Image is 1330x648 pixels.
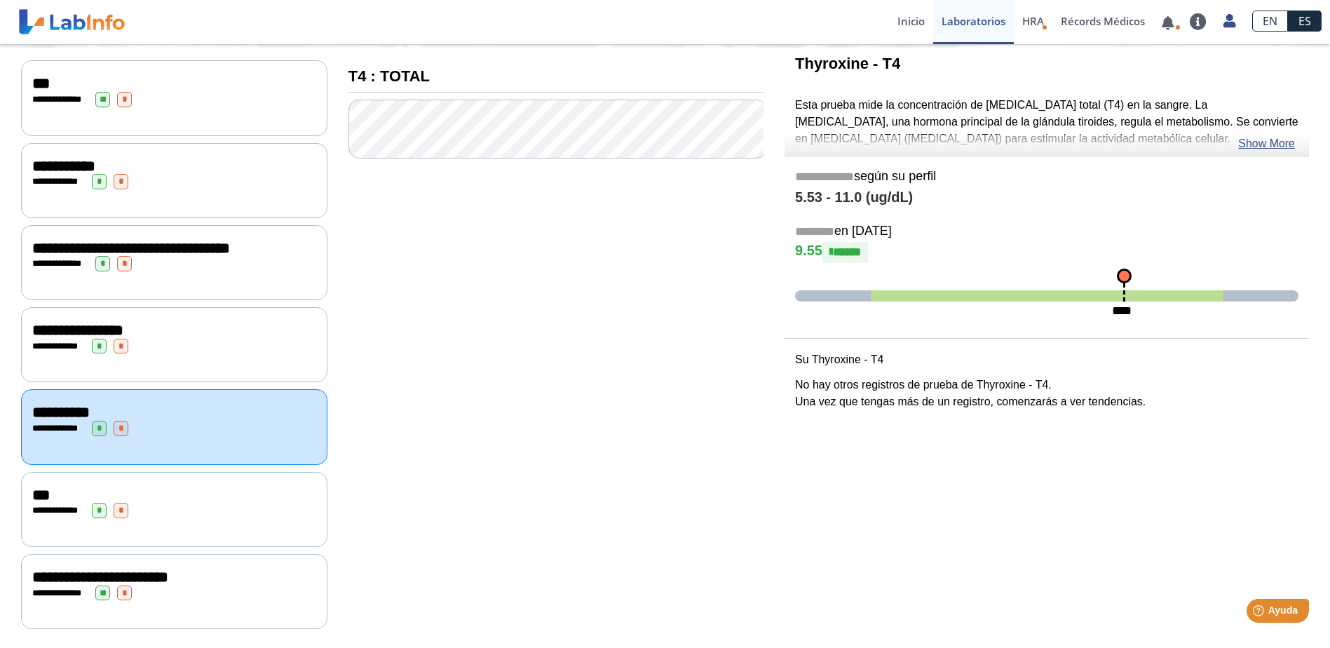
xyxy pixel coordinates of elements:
[1252,11,1288,32] a: EN
[795,189,1298,206] h4: 5.53 - 11.0 (ug/dL)
[795,224,1298,240] h5: en [DATE]
[348,67,430,85] b: T4 : TOTAL
[795,97,1298,147] p: Esta prueba mide la concentración de [MEDICAL_DATA] total (T4) en la sangre. La [MEDICAL_DATA], u...
[795,351,1298,368] p: Su Thyroxine - T4
[1022,14,1044,28] span: HRA
[1238,135,1295,152] a: Show More
[795,377,1298,410] p: No hay otros registros de prueba de Thyroxine - T4. Una vez que tengas más de un registro, comenz...
[1288,11,1322,32] a: ES
[795,55,900,72] b: Thyroxine - T4
[795,169,1298,185] h5: según su perfil
[795,242,1298,263] h4: 9.55
[1205,593,1315,633] iframe: Help widget launcher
